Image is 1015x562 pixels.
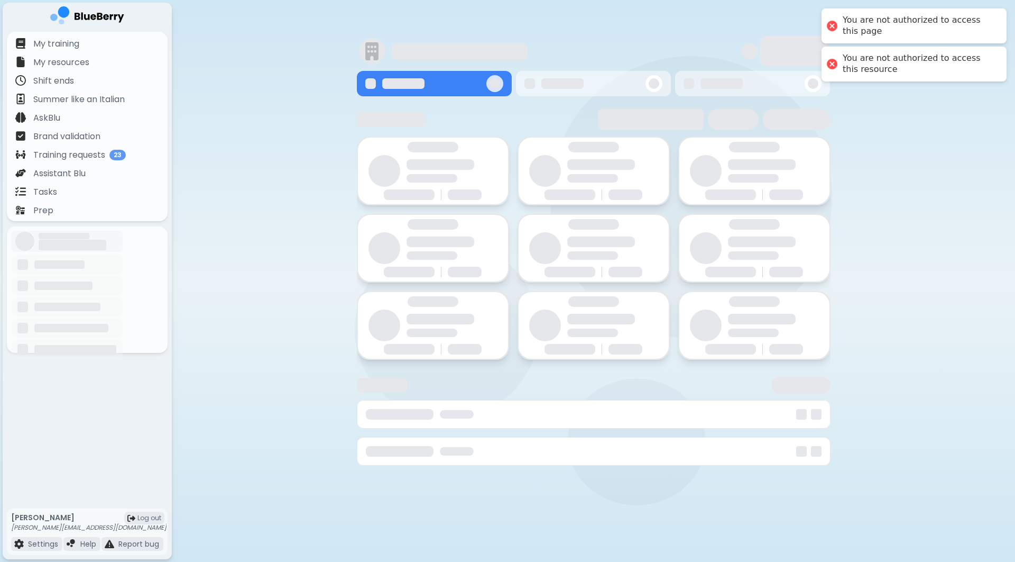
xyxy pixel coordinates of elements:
[33,204,53,217] p: Prep
[14,539,24,549] img: file icon
[33,186,57,198] p: Tasks
[15,94,26,104] img: file icon
[11,513,167,522] p: [PERSON_NAME]
[33,56,89,69] p: My resources
[28,539,58,549] p: Settings
[118,539,159,549] p: Report bug
[15,112,26,123] img: file icon
[105,539,114,549] img: file icon
[15,75,26,86] img: file icon
[33,38,79,50] p: My training
[15,38,26,49] img: file icon
[15,57,26,67] img: file icon
[137,514,161,522] span: Log out
[80,539,96,549] p: Help
[33,130,100,143] p: Brand validation
[127,514,135,522] img: logout
[15,149,26,160] img: file icon
[15,131,26,141] img: file icon
[33,149,105,161] p: Training requests
[109,150,126,160] span: 23
[843,15,996,37] div: You are not authorized to access this page
[50,6,124,28] img: company logo
[33,75,74,87] p: Shift ends
[15,168,26,178] img: file icon
[33,112,60,124] p: AskBlu
[15,205,26,215] img: file icon
[67,539,76,549] img: file icon
[15,186,26,197] img: file icon
[843,53,996,75] div: You are not authorized to access this resource
[33,93,125,106] p: Summer like an Italian
[33,167,86,180] p: Assistant Blu
[11,523,167,532] p: [PERSON_NAME][EMAIL_ADDRESS][DOMAIN_NAME]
